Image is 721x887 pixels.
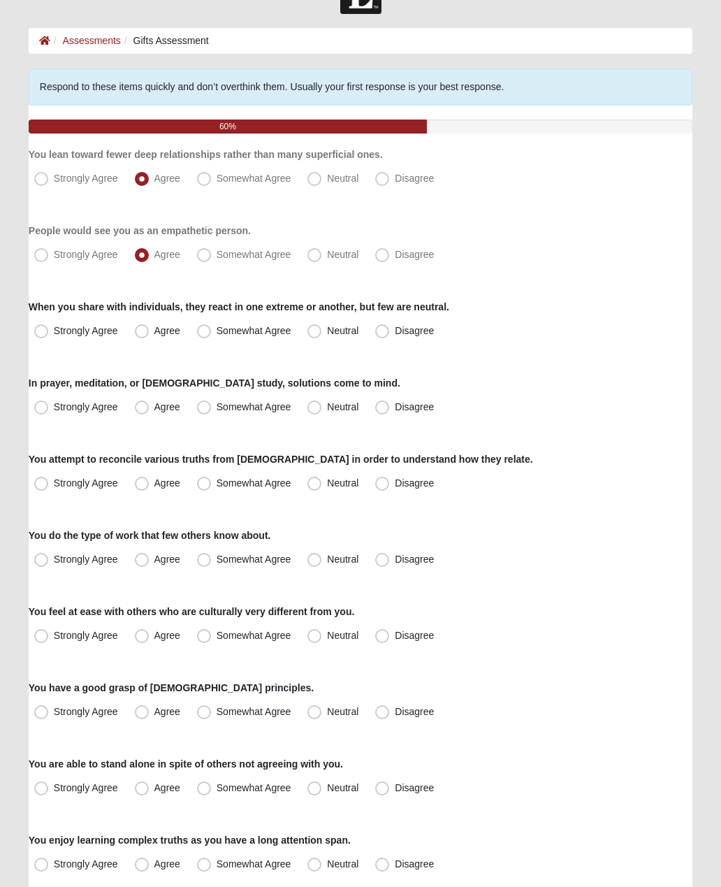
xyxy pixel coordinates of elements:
[63,35,121,46] a: Assessments
[54,401,118,412] span: Strongly Agree
[327,249,358,260] span: Neutral
[29,757,343,771] label: You are able to stand alone in spite of others not agreeing with you.
[29,605,355,619] label: You feel at ease with others who are culturally very different from you.
[54,554,118,565] span: Strongly Agree
[154,173,180,184] span: Agree
[29,120,427,134] div: 60%
[395,858,434,870] span: Disagree
[217,325,291,336] span: Somewhat Agree
[54,325,118,336] span: Strongly Agree
[217,782,291,793] span: Somewhat Agree
[154,630,180,641] span: Agree
[29,681,314,695] label: You have a good grasp of [DEMOGRAPHIC_DATA] principles.
[217,706,291,717] span: Somewhat Agree
[327,630,358,641] span: Neutral
[121,34,209,48] li: Gifts Assessment
[217,173,291,184] span: Somewhat Agree
[327,325,358,336] span: Neutral
[29,147,383,161] label: You lean toward fewer deep relationships rather than many superficial ones.
[327,858,358,870] span: Neutral
[395,630,434,641] span: Disagree
[29,300,449,314] label: When you share with individuals, they react in one extreme or another, but few are neutral.
[217,858,291,870] span: Somewhat Agree
[327,706,358,717] span: Neutral
[154,477,180,489] span: Agree
[327,477,358,489] span: Neutral
[54,477,118,489] span: Strongly Agree
[40,81,504,92] span: Respond to these items quickly and don’t overthink them. Usually your first response is your best...
[29,452,533,466] label: You attempt to reconcile various truths from [DEMOGRAPHIC_DATA] in order to understand how they r...
[217,249,291,260] span: Somewhat Agree
[154,325,180,336] span: Agree
[154,554,180,565] span: Agree
[395,173,434,184] span: Disagree
[54,249,118,260] span: Strongly Agree
[395,782,434,793] span: Disagree
[217,554,291,565] span: Somewhat Agree
[154,249,180,260] span: Agree
[217,630,291,641] span: Somewhat Agree
[29,376,400,390] label: In prayer, meditation, or [DEMOGRAPHIC_DATA] study, solutions come to mind.
[217,477,291,489] span: Somewhat Agree
[395,249,434,260] span: Disagree
[327,173,358,184] span: Neutral
[395,401,434,412] span: Disagree
[154,782,180,793] span: Agree
[154,401,180,412] span: Agree
[29,528,271,542] label: You do the type of work that few others know about.
[395,706,434,717] span: Disagree
[217,401,291,412] span: Somewhat Agree
[154,706,180,717] span: Agree
[327,782,358,793] span: Neutral
[395,325,434,336] span: Disagree
[54,858,118,870] span: Strongly Agree
[327,554,358,565] span: Neutral
[29,224,251,238] label: People would see you as an empathetic person.
[54,630,118,641] span: Strongly Agree
[154,858,180,870] span: Agree
[395,554,434,565] span: Disagree
[54,173,118,184] span: Strongly Agree
[29,833,351,847] label: You enjoy learning complex truths as you have a long attention span.
[54,706,118,717] span: Strongly Agree
[395,477,434,489] span: Disagree
[327,401,358,412] span: Neutral
[54,782,118,793] span: Strongly Agree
